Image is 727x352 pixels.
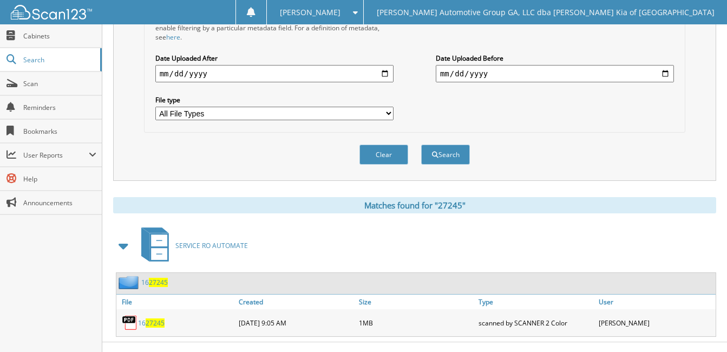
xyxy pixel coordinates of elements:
img: PDF.png [122,315,138,331]
iframe: Chat Widget [673,300,727,352]
div: 1MB [356,312,476,334]
a: Created [236,295,356,309]
span: Reminders [23,103,96,112]
span: Search [23,55,95,64]
label: File type [155,95,394,105]
img: scan123-logo-white.svg [11,5,92,19]
a: User [596,295,716,309]
span: User Reports [23,151,89,160]
a: 1627245 [141,278,168,287]
span: 27245 [146,318,165,328]
a: 1627245 [138,318,165,328]
a: Type [476,295,595,309]
span: Announcements [23,198,96,207]
a: here [166,32,180,42]
span: [PERSON_NAME] [280,9,340,16]
span: Cabinets [23,31,96,41]
label: Date Uploaded After [155,54,394,63]
span: 27245 [149,278,168,287]
img: folder2.png [119,276,141,289]
span: Help [23,174,96,184]
div: All metadata fields are searched by default. Select a cabinet with metadata to enable filtering b... [155,14,394,42]
button: Search [421,145,470,165]
span: Scan [23,79,96,88]
a: Size [356,295,476,309]
div: [PERSON_NAME] [596,312,716,334]
label: Date Uploaded Before [436,54,674,63]
button: Clear [359,145,408,165]
span: Bookmarks [23,127,96,136]
div: scanned by SCANNER 2 Color [476,312,595,334]
input: start [155,65,394,82]
span: SERVICE RO AUTOMATE [175,241,248,250]
input: end [436,65,674,82]
a: SERVICE RO AUTOMATE [135,224,248,267]
a: File [116,295,236,309]
span: [PERSON_NAME] Automotive Group GA, LLC dba [PERSON_NAME] Kia of [GEOGRAPHIC_DATA] [377,9,715,16]
div: Matches found for "27245" [113,197,716,213]
div: [DATE] 9:05 AM [236,312,356,334]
